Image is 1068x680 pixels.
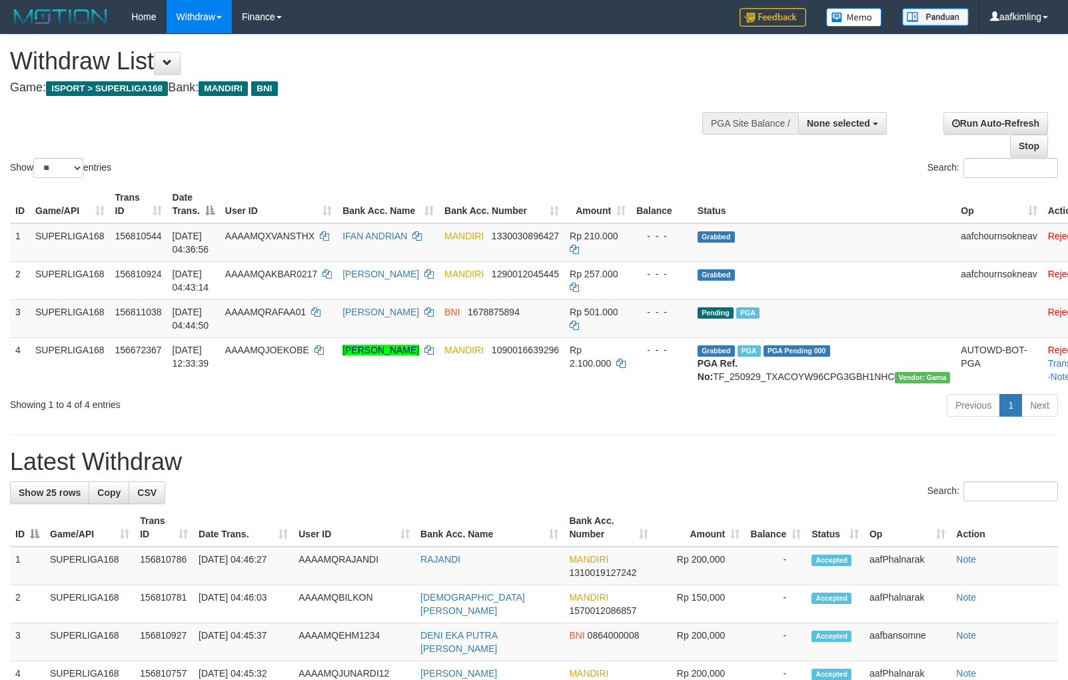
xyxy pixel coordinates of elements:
[692,185,955,223] th: Status
[45,623,135,661] td: SUPERLIGA168
[492,269,559,279] span: Copy 1290012045445 to clipboard
[10,48,699,75] h1: Withdraw List
[342,307,419,317] a: [PERSON_NAME]
[137,487,157,498] span: CSV
[569,567,636,578] span: Copy 1310019127242 to clipboard
[167,185,220,223] th: Date Trans.: activate to sort column descending
[10,393,435,411] div: Showing 1 to 4 of 4 entries
[654,547,745,585] td: Rp 200,000
[955,261,1042,299] td: aafchournsokneav
[956,630,976,641] a: Note
[135,585,193,623] td: 156810781
[943,112,1048,135] a: Run Auto-Refresh
[10,585,45,623] td: 2
[415,509,564,547] th: Bank Acc. Name: activate to sort column ascending
[19,487,81,498] span: Show 25 rows
[10,81,699,95] h4: Game: Bank:
[956,668,976,679] a: Note
[806,509,864,547] th: Status: activate to sort column ascending
[999,394,1022,417] a: 1
[951,509,1058,547] th: Action
[135,547,193,585] td: 156810786
[636,229,687,243] div: - - -
[570,307,618,317] span: Rp 501.000
[570,269,618,279] span: Rp 257.000
[30,261,110,299] td: SUPERLIGA168
[10,547,45,585] td: 1
[45,585,135,623] td: SUPERLIGA168
[199,81,248,96] span: MANDIRI
[864,547,951,585] td: aafPhalnarak
[569,592,608,603] span: MANDIRI
[293,547,415,585] td: AAAAMQRAJANDI
[10,158,111,178] label: Show entries
[956,592,976,603] a: Note
[10,185,30,223] th: ID
[698,269,735,281] span: Grabbed
[927,158,1058,178] label: Search:
[444,345,484,355] span: MANDIRI
[342,345,419,355] a: [PERSON_NAME]
[738,345,761,357] span: Marked by aafsengchandara
[135,509,193,547] th: Trans ID: activate to sort column ascending
[745,623,806,661] td: -
[927,481,1058,501] label: Search:
[864,585,951,623] td: aafPhalnarak
[864,509,951,547] th: Op: activate to sort column ascending
[420,592,525,616] a: [DEMOGRAPHIC_DATA][PERSON_NAME]
[444,269,484,279] span: MANDIRI
[902,8,969,26] img: panduan.png
[698,345,735,357] span: Grabbed
[955,223,1042,262] td: aafchournsokneav
[293,585,415,623] td: AAAAMQBILKON
[193,585,293,623] td: [DATE] 04:46:03
[420,554,460,565] a: RAJANDI
[492,231,559,241] span: Copy 1330030896427 to clipboard
[636,343,687,357] div: - - -
[173,307,209,331] span: [DATE] 04:44:50
[115,307,162,317] span: 156811038
[45,547,135,585] td: SUPERLIGA168
[895,372,951,383] span: Vendor URL: https://trx31.1velocity.biz
[698,307,734,319] span: Pending
[420,668,497,679] a: [PERSON_NAME]
[1010,135,1048,157] a: Stop
[337,185,439,223] th: Bank Acc. Name: activate to sort column ascending
[293,509,415,547] th: User ID: activate to sort column ascending
[30,223,110,262] td: SUPERLIGA168
[173,269,209,293] span: [DATE] 04:43:14
[444,231,484,241] span: MANDIRI
[225,231,314,241] span: AAAAMQXVANSTHX
[564,509,654,547] th: Bank Acc. Number: activate to sort column ascending
[963,158,1058,178] input: Search:
[10,509,45,547] th: ID: activate to sort column descending
[811,669,851,680] span: Accepted
[115,231,162,241] span: 156810544
[692,337,955,389] td: TF_250929_TXACOYW96CPG3GBH1NHC
[444,307,460,317] span: BNI
[342,269,419,279] a: [PERSON_NAME]
[955,337,1042,389] td: AUTOWD-BOT-PGA
[736,307,760,319] span: Marked by aafphoenmanit
[225,345,309,355] span: AAAAMQJOEKOBE
[193,623,293,661] td: [DATE] 04:45:37
[569,605,636,616] span: Copy 1570012086857 to clipboard
[740,8,806,27] img: Feedback.jpg
[698,231,735,243] span: Grabbed
[764,345,830,357] span: PGA Pending
[10,299,30,337] td: 3
[225,269,318,279] span: AAAAMQAKBAR0217
[115,345,162,355] span: 156672367
[636,267,687,281] div: - - -
[439,185,564,223] th: Bank Acc. Number: activate to sort column ascending
[30,337,110,389] td: SUPERLIGA168
[97,487,121,498] span: Copy
[702,112,798,135] div: PGA Site Balance /
[631,185,692,223] th: Balance
[492,345,559,355] span: Copy 1090016639296 to clipboard
[745,547,806,585] td: -
[420,630,497,654] a: DENI EKA PUTRA [PERSON_NAME]
[963,481,1058,501] input: Search:
[110,185,167,223] th: Trans ID: activate to sort column ascending
[10,623,45,661] td: 3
